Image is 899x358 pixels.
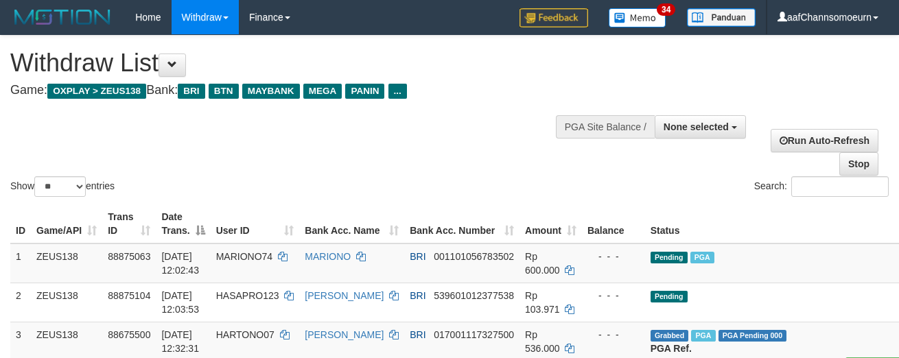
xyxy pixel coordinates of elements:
[434,290,514,301] span: Copy 539601012377538 to clipboard
[10,84,585,97] h4: Game: Bank:
[556,115,655,139] div: PGA Site Balance /
[305,329,384,340] a: [PERSON_NAME]
[434,329,514,340] span: Copy 017001117327500 to clipboard
[211,204,300,243] th: User ID: activate to sort column ascending
[651,252,688,263] span: Pending
[10,204,31,243] th: ID
[31,243,102,283] td: ZEUS138
[303,84,342,99] span: MEGA
[216,290,279,301] span: HASAPRO123
[651,291,688,302] span: Pending
[687,8,756,27] img: panduan.png
[839,152,878,176] a: Stop
[209,84,239,99] span: BTN
[587,328,640,342] div: - - -
[178,84,205,99] span: BRI
[404,204,519,243] th: Bank Acc. Number: activate to sort column ascending
[108,290,150,301] span: 88875104
[10,7,115,27] img: MOTION_logo.png
[410,329,425,340] span: BRI
[47,84,146,99] span: OXPLAY > ZEUS138
[299,204,404,243] th: Bank Acc. Name: activate to sort column ascending
[690,252,714,263] span: Marked by aafanarl
[31,283,102,322] td: ZEUS138
[34,176,86,197] select: Showentries
[216,329,275,340] span: HARTONO07
[242,84,300,99] span: MAYBANK
[664,121,729,132] span: None selected
[161,290,199,315] span: [DATE] 12:03:53
[305,251,351,262] a: MARIONO
[31,204,102,243] th: Game/API: activate to sort column ascending
[609,8,666,27] img: Button%20Memo.svg
[10,176,115,197] label: Show entries
[434,251,514,262] span: Copy 001101056783502 to clipboard
[587,289,640,302] div: - - -
[582,204,645,243] th: Balance
[388,84,407,99] span: ...
[771,129,878,152] a: Run Auto-Refresh
[161,251,199,276] span: [DATE] 12:02:43
[525,329,560,354] span: Rp 536.000
[108,251,150,262] span: 88875063
[657,3,675,16] span: 34
[345,84,384,99] span: PANIN
[719,330,787,342] span: PGA Pending
[10,283,31,322] td: 2
[216,251,272,262] span: MARIONO74
[10,49,585,77] h1: Withdraw List
[410,290,425,301] span: BRI
[10,243,31,283] td: 1
[691,330,715,342] span: Marked by aaftrukkakada
[108,329,150,340] span: 88675500
[754,176,889,197] label: Search:
[102,204,156,243] th: Trans ID: activate to sort column ascending
[651,330,689,342] span: Grabbed
[519,204,582,243] th: Amount: activate to sort column ascending
[587,250,640,263] div: - - -
[305,290,384,301] a: [PERSON_NAME]
[156,204,210,243] th: Date Trans.: activate to sort column descending
[655,115,746,139] button: None selected
[791,176,889,197] input: Search:
[525,290,560,315] span: Rp 103.971
[519,8,588,27] img: Feedback.jpg
[161,329,199,354] span: [DATE] 12:32:31
[410,251,425,262] span: BRI
[525,251,560,276] span: Rp 600.000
